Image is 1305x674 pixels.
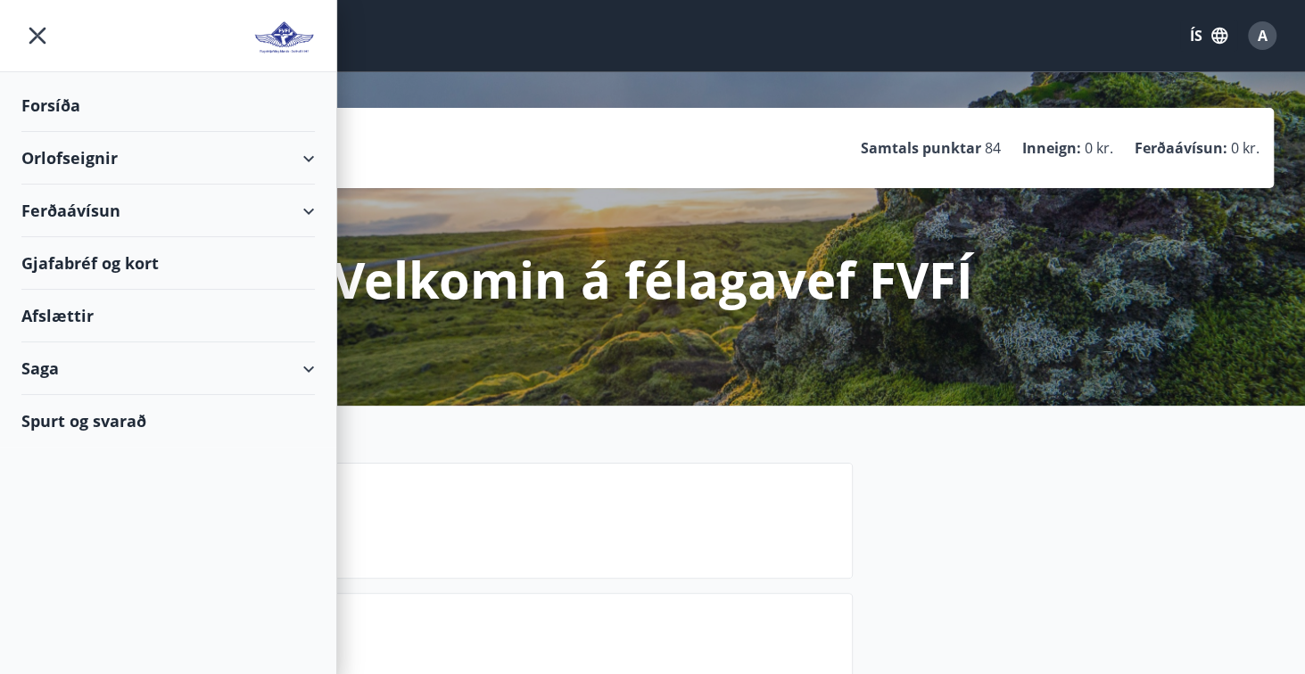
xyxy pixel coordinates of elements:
div: Ferðaávísun [21,185,315,237]
p: Næstu helgi [163,508,838,538]
span: 0 kr. [1231,138,1260,158]
button: menu [21,20,54,52]
p: Samtals punktar [861,138,981,158]
button: ÍS [1180,20,1237,52]
div: Spurt og svarað [21,395,315,447]
button: A [1241,14,1284,57]
p: Inneign : [1022,138,1081,158]
img: union_logo [253,20,315,55]
span: A [1258,26,1268,45]
span: 84 [985,138,1001,158]
div: Forsíða [21,79,315,132]
span: 0 kr. [1085,138,1113,158]
p: Spurt og svarað [163,638,838,669]
p: Velkomin á félagavef FVFÍ [333,245,973,313]
div: Saga [21,342,315,395]
div: Afslættir [21,290,315,342]
div: Orlofseignir [21,132,315,185]
div: Gjafabréf og kort [21,237,315,290]
p: Ferðaávísun : [1135,138,1227,158]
